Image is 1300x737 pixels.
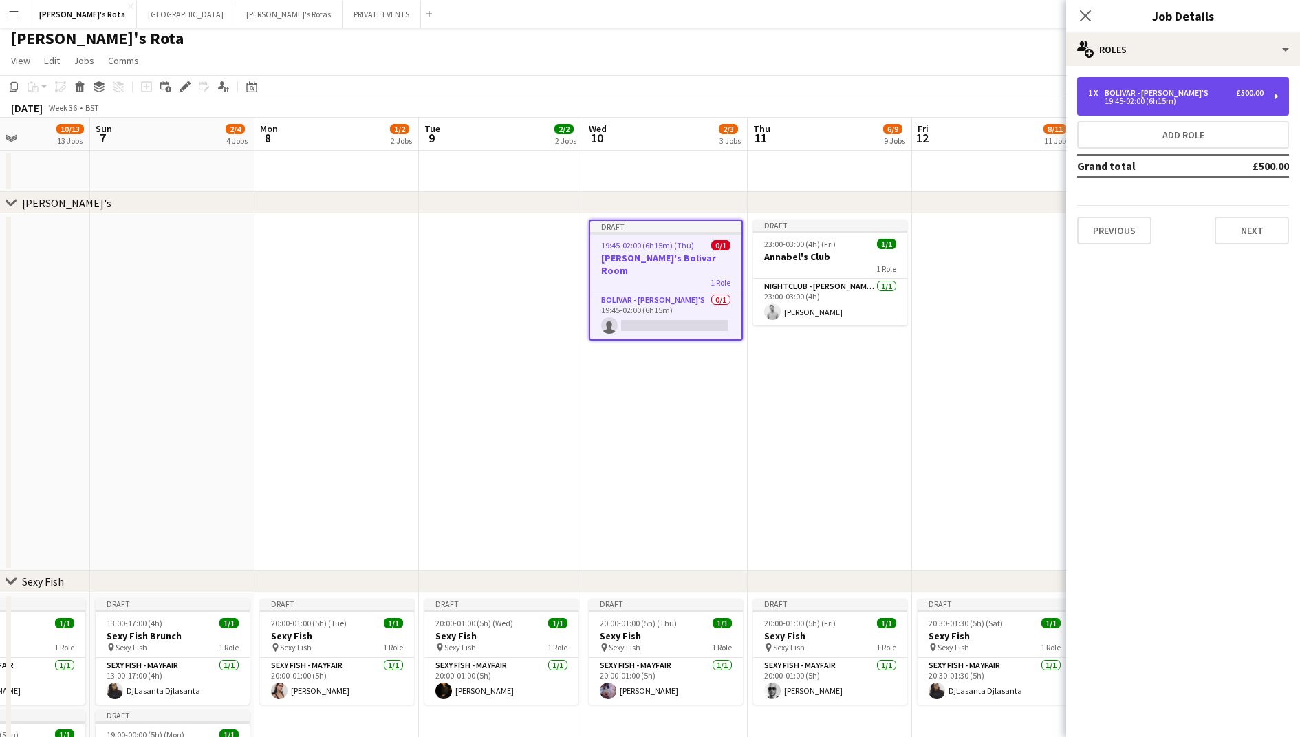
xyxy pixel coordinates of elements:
[548,618,567,628] span: 1/1
[96,599,250,610] div: Draft
[589,220,743,341] app-job-card: Draft19:45-02:00 (6h15m) (Thu)0/1[PERSON_NAME]'s Bolivar Room1 RoleBOLIVAR - [PERSON_NAME]'S0/119...
[422,130,440,146] span: 9
[11,28,184,49] h1: [PERSON_NAME]'s Rota
[260,630,414,642] h3: Sexy Fish
[753,630,907,642] h3: Sexy Fish
[1088,98,1264,105] div: 19:45-02:00 (6h15m)
[712,642,732,652] span: 1 Role
[711,277,730,288] span: 1 Role
[39,52,65,70] a: Edit
[271,618,347,628] span: 20:00-01:00 (5h) (Tue)
[226,136,248,146] div: 4 Jobs
[390,124,409,134] span: 1/2
[916,130,929,146] span: 12
[94,130,112,146] span: 7
[22,575,64,588] div: Sexy Fish
[929,618,1003,628] span: 20:30-01:30 (5h) (Sat)
[383,642,403,652] span: 1 Role
[548,642,567,652] span: 1 Role
[589,599,743,705] app-job-card: Draft20:00-01:00 (5h) (Thu)1/1Sexy Fish Sexy Fish1 RoleSEXY FISH - MAYFAIR1/120:00-01:00 (5h)[PER...
[102,52,144,70] a: Comms
[589,122,607,135] span: Wed
[424,599,578,705] app-job-card: Draft20:00-01:00 (5h) (Wed)1/1Sexy Fish Sexy Fish1 RoleSEXY FISH - MAYFAIR1/120:00-01:00 (5h)[PER...
[1066,7,1300,25] h3: Job Details
[137,1,235,28] button: [GEOGRAPHIC_DATA]
[424,658,578,705] app-card-role: SEXY FISH - MAYFAIR1/120:00-01:00 (5h)[PERSON_NAME]
[219,618,239,628] span: 1/1
[883,124,902,134] span: 6/9
[554,124,574,134] span: 2/2
[11,101,43,115] div: [DATE]
[56,124,84,134] span: 10/13
[1043,124,1067,134] span: 8/11
[260,658,414,705] app-card-role: SEXY FISH - MAYFAIR1/120:00-01:00 (5h)[PERSON_NAME]
[1077,155,1207,177] td: Grand total
[1041,618,1061,628] span: 1/1
[918,630,1072,642] h3: Sexy Fish
[424,630,578,642] h3: Sexy Fish
[96,658,250,705] app-card-role: SEXY FISH - MAYFAIR1/113:00-17:00 (4h)DjLasanta Djlasanta
[711,240,730,250] span: 0/1
[719,124,738,134] span: 2/3
[753,658,907,705] app-card-role: SEXY FISH - MAYFAIR1/120:00-01:00 (5h)[PERSON_NAME]
[74,54,94,67] span: Jobs
[753,599,907,705] app-job-card: Draft20:00-01:00 (5h) (Fri)1/1Sexy Fish Sexy Fish1 RoleSEXY FISH - MAYFAIR1/120:00-01:00 (5h)[PER...
[96,710,250,721] div: Draft
[44,54,60,67] span: Edit
[108,54,139,67] span: Comms
[1044,136,1070,146] div: 11 Jobs
[918,599,1072,610] div: Draft
[45,103,80,113] span: Week 36
[11,54,30,67] span: View
[96,122,112,135] span: Sun
[1077,217,1151,244] button: Previous
[876,264,896,274] span: 1 Role
[589,658,743,705] app-card-role: SEXY FISH - MAYFAIR1/120:00-01:00 (5h)[PERSON_NAME]
[280,642,312,652] span: Sexy Fish
[22,196,111,210] div: [PERSON_NAME]'s
[918,658,1072,705] app-card-role: SEXY FISH - MAYFAIR1/120:30-01:30 (5h)DjLasanta Djlasanta
[343,1,421,28] button: PRIVATE EVENTS
[260,599,414,610] div: Draft
[918,122,929,135] span: Fri
[773,642,805,652] span: Sexy Fish
[28,1,137,28] button: [PERSON_NAME]'s Rota
[719,136,741,146] div: 3 Jobs
[601,240,694,250] span: 19:45-02:00 (6h15m) (Thu)
[589,599,743,610] div: Draft
[384,618,403,628] span: 1/1
[609,642,640,652] span: Sexy Fish
[751,130,770,146] span: 11
[600,618,677,628] span: 20:00-01:00 (5h) (Thu)
[713,618,732,628] span: 1/1
[1066,33,1300,66] div: Roles
[590,221,741,232] div: Draft
[876,642,896,652] span: 1 Role
[753,250,907,263] h3: Annabel's Club
[435,618,513,628] span: 20:00-01:00 (5h) (Wed)
[1077,121,1289,149] button: Add role
[590,252,741,277] h3: [PERSON_NAME]'s Bolivar Room
[918,599,1072,705] app-job-card: Draft20:30-01:30 (5h) (Sat)1/1Sexy Fish Sexy Fish1 RoleSEXY FISH - MAYFAIR1/120:30-01:30 (5h)DjLa...
[96,599,250,705] app-job-card: Draft13:00-17:00 (4h)1/1Sexy Fish Brunch Sexy Fish1 RoleSEXY FISH - MAYFAIR1/113:00-17:00 (4h)DjL...
[764,618,836,628] span: 20:00-01:00 (5h) (Fri)
[391,136,412,146] div: 2 Jobs
[753,220,907,325] app-job-card: Draft23:00-03:00 (4h) (Fri)1/1Annabel's Club1 RoleNIGHTCLUB - [PERSON_NAME]'S1/123:00-03:00 (4h)[...
[589,630,743,642] h3: Sexy Fish
[1105,88,1214,98] div: BOLIVAR - [PERSON_NAME]'S
[116,642,147,652] span: Sexy Fish
[107,618,162,628] span: 13:00-17:00 (4h)
[753,279,907,325] app-card-role: NIGHTCLUB - [PERSON_NAME]'S1/123:00-03:00 (4h)[PERSON_NAME]
[258,130,278,146] span: 8
[55,618,74,628] span: 1/1
[226,124,245,134] span: 2/4
[219,642,239,652] span: 1 Role
[260,599,414,705] app-job-card: Draft20:00-01:00 (5h) (Tue)1/1Sexy Fish Sexy Fish1 RoleSEXY FISH - MAYFAIR1/120:00-01:00 (5h)[PER...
